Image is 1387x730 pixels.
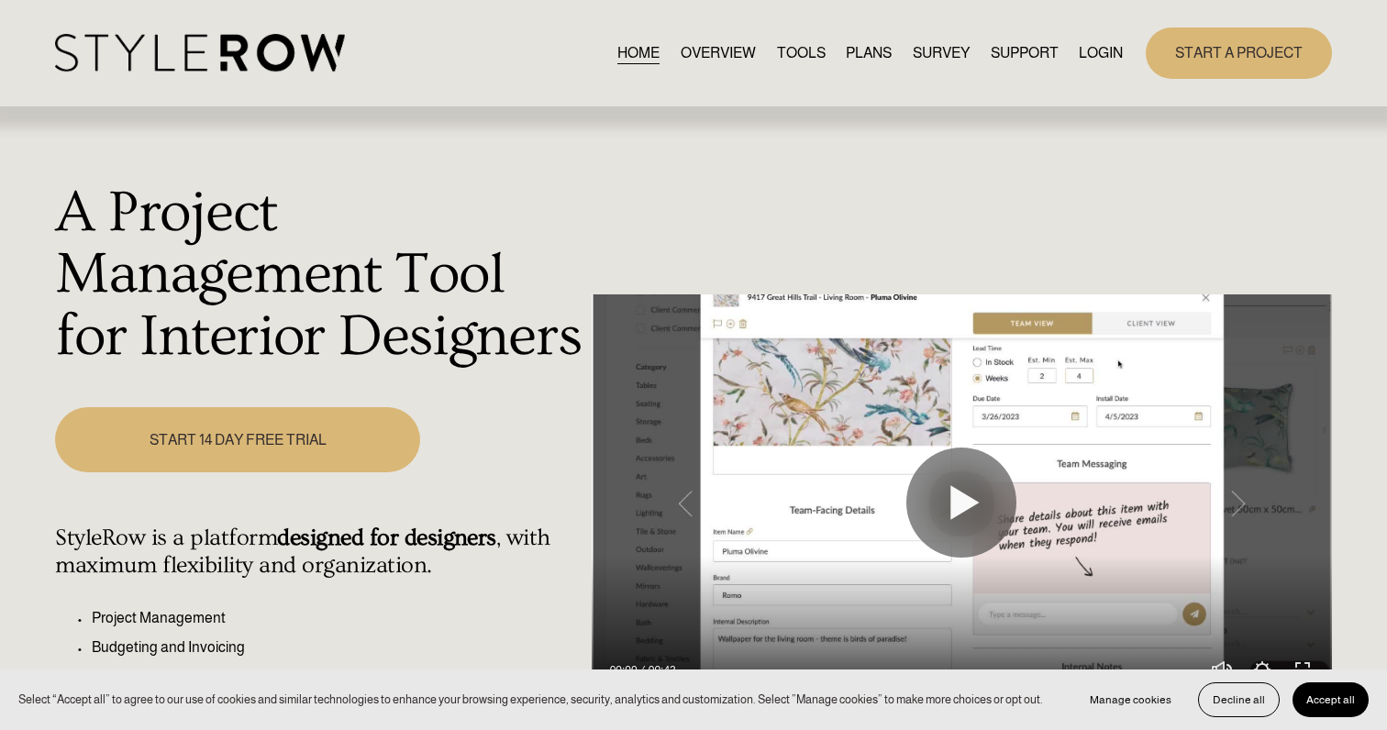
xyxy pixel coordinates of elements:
[55,407,420,472] a: START 14 DAY FREE TRIAL
[846,40,892,65] a: PLANS
[55,34,344,72] img: StyleRow
[92,607,581,629] p: Project Management
[1213,693,1265,706] span: Decline all
[1090,693,1171,706] span: Manage cookies
[55,525,581,580] h4: StyleRow is a platform , with maximum flexibility and organization.
[55,182,581,369] h1: A Project Management Tool for Interior Designers
[92,636,581,658] p: Budgeting and Invoicing
[1146,28,1332,78] a: START A PROJECT
[1076,682,1185,717] button: Manage cookies
[1198,682,1280,717] button: Decline all
[92,666,581,688] p: Client Presentation Dashboard
[777,40,826,65] a: TOOLS
[277,525,496,551] strong: designed for designers
[1306,693,1355,706] span: Accept all
[642,661,681,680] div: Duration
[681,40,756,65] a: OVERVIEW
[991,42,1059,64] span: SUPPORT
[18,691,1043,708] p: Select “Accept all” to agree to our use of cookies and similar technologies to enhance your brows...
[617,40,660,65] a: HOME
[906,448,1016,558] button: Play
[1079,40,1123,65] a: LOGIN
[991,40,1059,65] a: folder dropdown
[913,40,970,65] a: SURVEY
[610,661,642,680] div: Current time
[1293,682,1369,717] button: Accept all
